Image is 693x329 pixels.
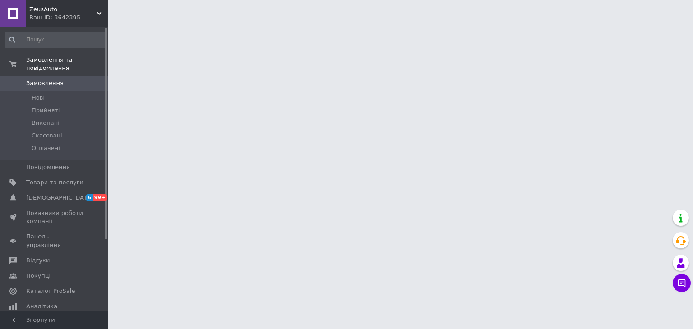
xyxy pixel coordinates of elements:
[26,56,108,72] span: Замовлення та повідомлення
[32,119,60,127] span: Виконані
[86,194,93,201] span: 6
[32,106,60,114] span: Прийняті
[93,194,108,201] span: 99+
[26,178,83,187] span: Товари та послуги
[32,144,60,152] span: Оплачені
[26,163,70,171] span: Повідомлення
[26,79,64,87] span: Замовлення
[26,209,83,225] span: Показники роботи компанії
[29,14,108,22] div: Ваш ID: 3642395
[29,5,97,14] span: ZeusAuto
[26,302,57,311] span: Аналітика
[26,194,93,202] span: [DEMOGRAPHIC_DATA]
[673,274,691,292] button: Чат з покупцем
[32,132,62,140] span: Скасовані
[26,256,50,265] span: Відгуки
[32,94,45,102] span: Нові
[26,272,51,280] span: Покупці
[26,287,75,295] span: Каталог ProSale
[26,233,83,249] span: Панель управління
[5,32,106,48] input: Пошук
